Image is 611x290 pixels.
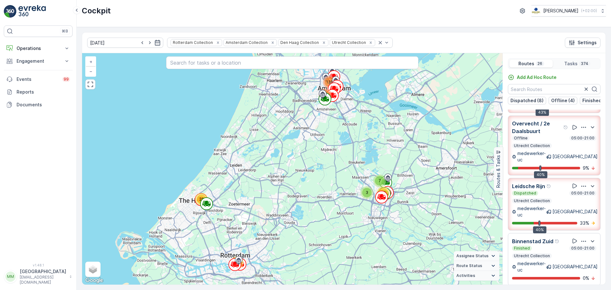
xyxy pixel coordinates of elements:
div: 33 [377,187,390,199]
div: 43% [536,109,549,116]
span: − [89,68,93,74]
summary: Assignee Status [454,251,499,261]
p: [EMAIL_ADDRESS][DOMAIN_NAME] [20,275,66,285]
p: medewerker-uc [517,150,546,163]
img: logo [4,5,17,18]
p: 05:00-21:00 [571,246,595,251]
input: Search for tasks or a location [166,56,418,69]
span: 3 [366,190,368,195]
button: Offline (4) [549,97,577,104]
p: Overvecht / 2e Daalsbuurt [512,120,562,135]
p: 0 % [583,275,589,281]
p: Finished (2) [582,97,608,104]
div: 40% [533,226,546,233]
div: MM [5,272,16,282]
p: Offline [513,136,528,141]
a: Add Ad Hoc Route [508,74,557,81]
a: Zoom In [86,57,95,67]
div: 3 [361,186,373,199]
div: 106 [319,88,332,101]
span: v 1.48.1 [4,263,73,267]
button: [PERSON_NAME](+02:00) [531,5,606,17]
p: 374 [580,61,589,66]
button: Operations [4,42,73,55]
span: 33 [381,190,386,195]
p: Routes & Tasks [495,155,502,188]
span: Assignee Status [456,253,488,258]
input: Search Routes [508,84,600,94]
p: [GEOGRAPHIC_DATA] [552,264,598,270]
p: ( +02:00 ) [581,8,597,13]
a: Layers [86,262,100,276]
p: [GEOGRAPHIC_DATA] [552,153,598,160]
p: Utrecht Collection [513,253,551,258]
p: 05:00-21:00 [571,136,595,141]
p: ⌘B [62,29,68,34]
p: Finished [513,246,530,251]
a: Events99 [4,73,73,86]
div: Help Tooltip Icon [555,239,560,244]
div: Remove Amsterdam Collection [269,40,276,45]
div: Remove Utrecht Collection [367,40,374,45]
input: dd/mm/yyyy [87,38,163,48]
p: Tasks [564,60,578,67]
div: Den Haag Collection [278,39,320,46]
a: Open this area in Google Maps (opens a new window) [84,276,105,285]
a: Reports [4,86,73,98]
span: + [89,59,92,64]
p: 33 % [580,220,589,226]
button: Finished (2) [580,97,611,104]
p: [GEOGRAPHIC_DATA] [20,268,66,275]
p: [GEOGRAPHIC_DATA] [552,209,598,215]
p: Add Ad Hoc Route [517,74,557,81]
div: 131 [323,76,336,88]
p: medewerker-uc [517,260,546,273]
a: Documents [4,98,73,111]
span: 28 [199,197,204,202]
img: Google [84,276,105,285]
button: MM[GEOGRAPHIC_DATA][EMAIL_ADDRESS][DOMAIN_NAME] [4,268,73,285]
span: Activities [456,273,475,278]
div: Rotterdam Collection [171,39,214,46]
div: Remove Rotterdam Collection [214,40,221,45]
button: Settings [565,38,600,48]
p: Cockpit [82,6,111,16]
p: 05:00-21:00 [571,191,595,196]
p: Operations [17,45,60,52]
p: Dispatched (8) [510,97,544,104]
img: basis-logo_rgb2x.png [531,7,541,14]
p: Routes [518,60,534,67]
summary: Route Status [454,261,499,271]
button: Dispatched (8) [508,97,546,104]
p: Settings [578,39,597,46]
p: Events [17,76,59,82]
span: 7 [379,178,381,183]
div: 28 [195,193,208,206]
p: Utrecht Collection [513,143,551,148]
a: Zoom Out [86,67,95,76]
p: 9 % [583,165,589,171]
div: Amsterdam Collection [224,39,269,46]
p: Reports [17,89,70,95]
div: Help Tooltip Icon [563,125,568,130]
div: Help Tooltip Icon [546,184,551,189]
p: [PERSON_NAME] [543,8,579,14]
p: Binnenstad Zuid [512,237,553,245]
p: 26 [537,61,543,66]
div: 7 [373,174,386,187]
p: Dispatched [513,191,537,196]
span: Route Status [456,263,482,268]
span: 131 [326,80,333,84]
p: Leidsche Rijn [512,182,545,190]
summary: Activities [454,271,499,281]
div: Remove Den Haag Collection [320,40,327,45]
p: Engagement [17,58,60,64]
img: logo_light-DOdMpM7g.png [18,5,46,18]
p: Offline (4) [551,97,575,104]
div: 40% [534,171,547,178]
p: Utrecht Collection [513,198,551,203]
button: Engagement [4,55,73,67]
p: 99 [64,77,69,82]
p: Documents [17,102,70,108]
p: medewerker-uc [517,205,546,218]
